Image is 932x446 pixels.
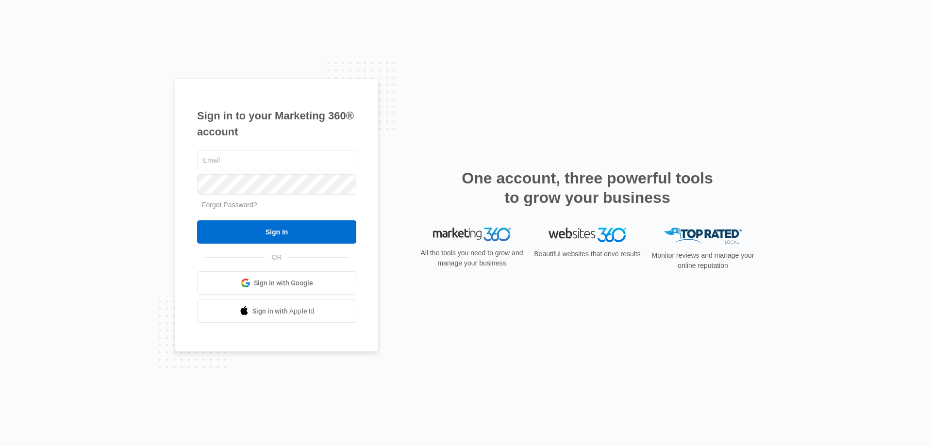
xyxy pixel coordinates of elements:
[197,150,356,170] input: Email
[649,250,757,271] p: Monitor reviews and manage your online reputation
[252,306,315,316] span: Sign in with Apple Id
[197,220,356,244] input: Sign In
[265,252,289,263] span: OR
[433,228,511,241] img: Marketing 360
[202,201,257,209] a: Forgot Password?
[254,278,313,288] span: Sign in with Google
[197,271,356,295] a: Sign in with Google
[533,249,642,259] p: Beautiful websites that drive results
[459,168,716,207] h2: One account, three powerful tools to grow your business
[417,248,526,268] p: All the tools you need to grow and manage your business
[664,228,742,244] img: Top Rated Local
[197,108,356,140] h1: Sign in to your Marketing 360® account
[197,299,356,323] a: Sign in with Apple Id
[549,228,626,242] img: Websites 360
